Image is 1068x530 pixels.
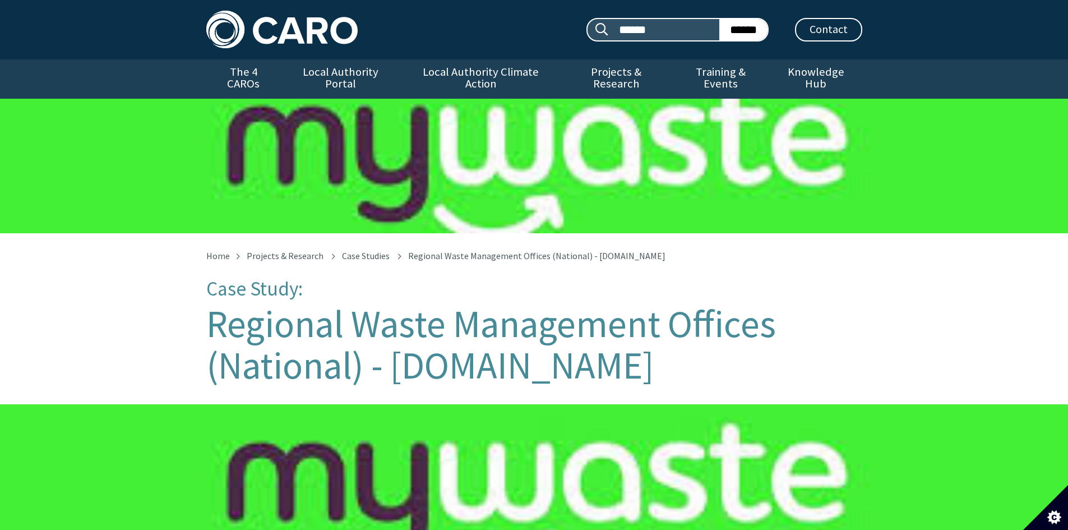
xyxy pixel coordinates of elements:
[795,18,862,42] a: Contact
[342,250,390,261] a: Case Studies
[206,303,862,386] h1: Regional Waste Management Offices (National) - [DOMAIN_NAME]
[206,278,862,300] p: Case Study:
[206,11,358,48] img: Caro logo
[206,250,230,261] a: Home
[206,59,281,99] a: The 4 CAROs
[408,250,665,261] span: Regional Waste Management Offices (National) - [DOMAIN_NAME]
[401,59,561,99] a: Local Authority Climate Action
[672,59,770,99] a: Training & Events
[770,59,862,99] a: Knowledge Hub
[281,59,401,99] a: Local Authority Portal
[561,59,672,99] a: Projects & Research
[247,250,323,261] a: Projects & Research
[1023,485,1068,530] button: Set cookie preferences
